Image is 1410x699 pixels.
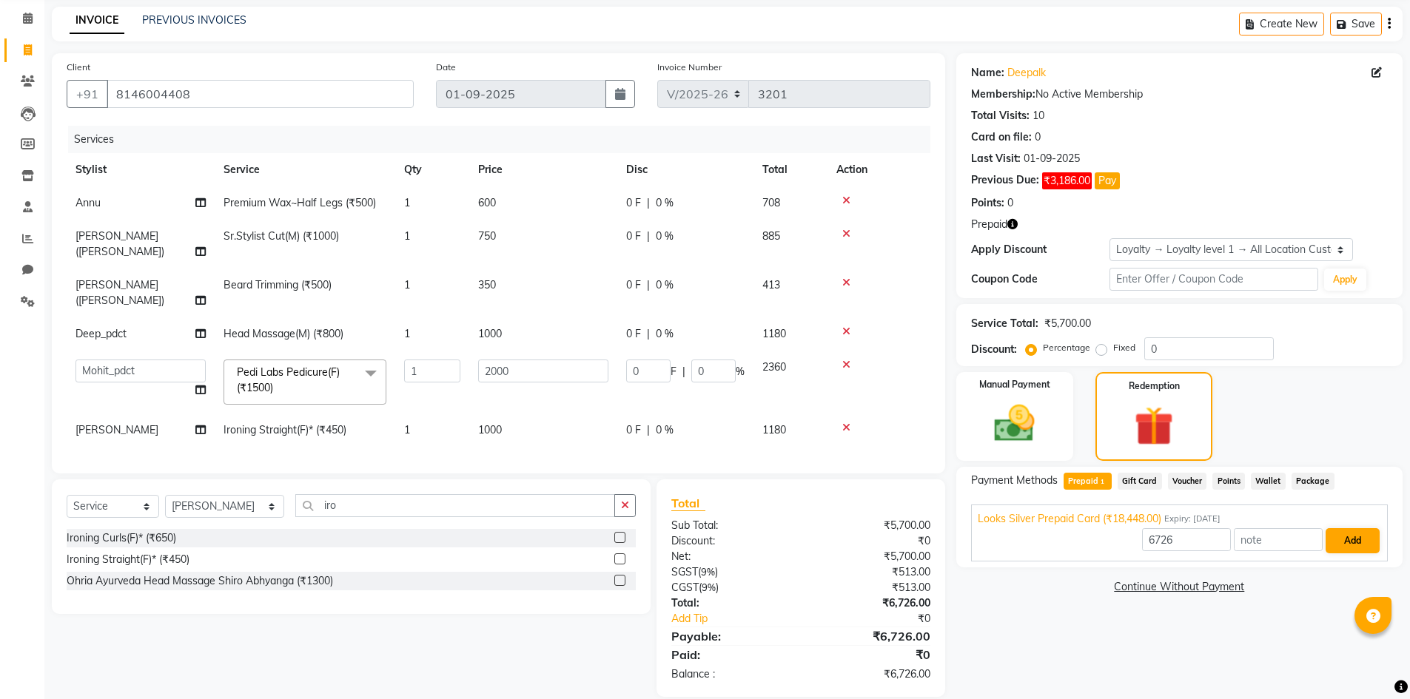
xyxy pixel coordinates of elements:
[1007,65,1046,81] a: Deepalk
[978,511,1161,527] span: Looks Silver Prepaid Card (₹18,448.00)
[1042,172,1092,189] span: ₹3,186.00
[656,229,674,244] span: 0 %
[801,595,941,611] div: ₹6,726.00
[75,196,101,209] span: Annu
[647,195,650,211] span: |
[626,229,641,244] span: 0 F
[1098,478,1107,487] span: 1
[801,564,941,580] div: ₹513.00
[647,277,650,293] span: |
[273,381,280,394] a: x
[1326,528,1380,553] button: Add
[1064,473,1112,490] span: Prepaid
[295,494,615,517] input: Search or Scan
[702,581,716,593] span: 9%
[801,666,941,682] div: ₹6,726.00
[1043,341,1090,354] label: Percentage
[971,473,1058,488] span: Payment Methods
[404,423,410,436] span: 1
[971,108,1030,124] div: Total Visits:
[660,549,801,564] div: Net:
[68,126,941,153] div: Services
[404,278,410,291] span: 1
[762,327,786,340] span: 1180
[1122,402,1186,450] img: _gift.svg
[660,518,801,533] div: Sub Total:
[626,277,641,293] span: 0 F
[626,195,641,211] span: 0 F
[224,423,346,436] span: Ironing Straight(F)* (₹450)
[1164,513,1221,525] span: Expiry: [DATE]
[762,423,786,436] span: 1180
[701,566,715,578] span: 9%
[1035,129,1041,145] div: 0
[1033,108,1044,124] div: 10
[671,565,698,578] span: SGST
[762,229,780,243] span: 885
[107,80,414,108] input: Search by Name/Mobile/Email/Code
[75,327,127,340] span: Deep_pdct
[801,627,941,645] div: ₹6,726.00
[67,530,176,546] div: Ironing Curls(F)* (₹650)
[1142,528,1231,551] input: Amount
[971,242,1110,257] div: Apply Discount
[971,217,1007,232] span: Prepaid
[762,196,780,209] span: 708
[971,195,1004,211] div: Points:
[656,422,674,438] span: 0 %
[971,342,1017,357] div: Discount:
[404,229,410,243] span: 1
[617,153,753,186] th: Disc
[671,496,705,511] span: Total
[1129,379,1180,393] label: Redemption
[67,80,108,108] button: +91
[1118,473,1162,490] span: Gift Card
[827,153,930,186] th: Action
[478,196,496,209] span: 600
[660,580,801,595] div: ( )
[75,423,158,436] span: [PERSON_NAME]
[1109,268,1318,291] input: Enter Offer / Coupon Code
[1007,195,1013,211] div: 0
[1113,341,1135,354] label: Fixed
[1324,269,1366,291] button: Apply
[478,327,502,340] span: 1000
[656,277,674,293] span: 0 %
[660,627,801,645] div: Payable:
[971,129,1032,145] div: Card on file:
[1330,13,1382,36] button: Save
[224,196,376,209] span: Premium Wax~Half Legs (₹500)
[981,400,1047,447] img: _cash.svg
[762,278,780,291] span: 413
[1024,151,1080,166] div: 01-09-2025
[660,564,801,580] div: ( )
[436,61,456,74] label: Date
[478,423,502,436] span: 1000
[656,195,674,211] span: 0 %
[224,229,339,243] span: Sr.Stylist Cut(M) (₹1000)
[1168,473,1207,490] span: Voucher
[469,153,617,186] th: Price
[1292,473,1335,490] span: Package
[971,271,1110,287] div: Coupon Code
[224,278,332,291] span: Beard Trimming (₹500)
[1095,172,1120,189] button: Pay
[682,364,685,379] span: |
[660,646,801,663] div: Paid:
[1251,473,1286,490] span: Wallet
[67,61,90,74] label: Client
[971,87,1388,102] div: No Active Membership
[801,518,941,533] div: ₹5,700.00
[657,61,722,74] label: Invoice Number
[395,153,469,186] th: Qty
[971,172,1039,189] div: Previous Due:
[753,153,827,186] th: Total
[971,151,1021,166] div: Last Visit:
[801,580,941,595] div: ₹513.00
[1234,528,1323,551] input: note
[736,364,745,379] span: %
[660,611,824,627] a: Add Tip
[67,153,215,186] th: Stylist
[660,533,801,549] div: Discount:
[70,7,124,34] a: INVOICE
